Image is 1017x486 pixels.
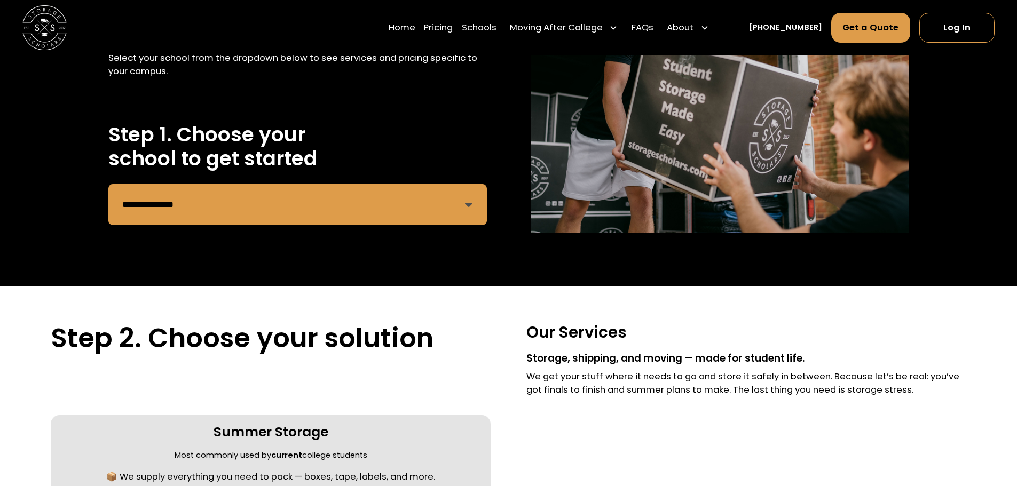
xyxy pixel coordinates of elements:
a: [PHONE_NUMBER] [749,22,822,34]
a: Pricing [424,12,453,43]
a: Schools [462,12,496,43]
div: We get your stuff where it needs to go and store it safely in between. Because let’s be real: you... [526,370,966,397]
strong: current [271,450,302,460]
div: Most commonly used by college students [175,450,367,461]
h3: Our Services [526,322,966,342]
h3: Summer Storage [214,424,328,441]
a: Get a Quote [831,13,911,43]
a: FAQs [632,12,653,43]
h2: Step 1. Choose your school to get started [108,123,486,171]
div: About [663,12,714,43]
div: Storage Scholars serves students at campuses across the country. Select your school from the drop... [108,38,486,78]
div: Moving After College [510,21,603,35]
form: Remind Form [108,184,486,225]
h2: Step 2. Choose your solution [51,322,491,354]
img: Storage Scholars main logo [22,5,67,50]
a: Log In [919,13,995,43]
div: Moving After College [506,12,623,43]
div: Storage, shipping, and moving — made for student life. [526,351,966,366]
a: Home [389,12,415,43]
div: About [667,21,693,35]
